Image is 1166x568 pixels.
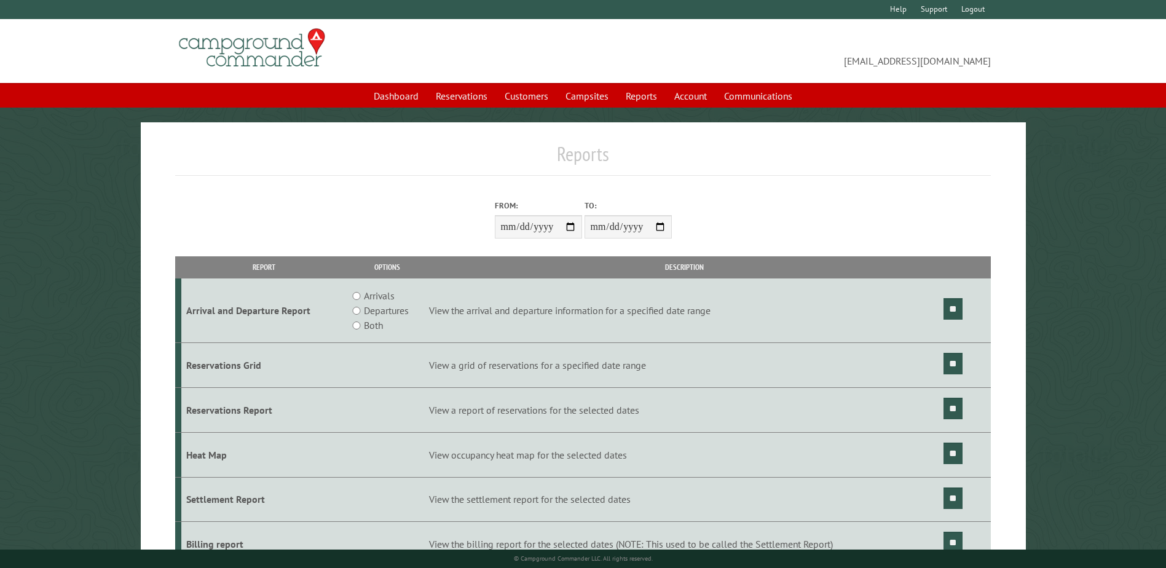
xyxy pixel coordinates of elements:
[175,24,329,72] img: Campground Commander
[366,84,426,108] a: Dashboard
[583,34,991,68] span: [EMAIL_ADDRESS][DOMAIN_NAME]
[618,84,664,108] a: Reports
[347,256,427,278] th: Options
[181,256,347,278] th: Report
[364,303,409,318] label: Departures
[175,142,990,176] h1: Reports
[428,84,495,108] a: Reservations
[181,343,347,388] td: Reservations Grid
[427,278,942,343] td: View the arrival and departure information for a specified date range
[181,432,347,477] td: Heat Map
[427,343,942,388] td: View a grid of reservations for a specified date range
[497,84,556,108] a: Customers
[181,522,347,567] td: Billing report
[181,387,347,432] td: Reservations Report
[364,318,383,333] label: Both
[427,432,942,477] td: View occupancy heat map for the selected dates
[558,84,616,108] a: Campsites
[717,84,800,108] a: Communications
[427,477,942,522] td: View the settlement report for the selected dates
[181,477,347,522] td: Settlement Report
[667,84,714,108] a: Account
[427,387,942,432] td: View a report of reservations for the selected dates
[427,256,942,278] th: Description
[585,200,672,211] label: To:
[514,554,653,562] small: © Campground Commander LLC. All rights reserved.
[181,278,347,343] td: Arrival and Departure Report
[495,200,582,211] label: From:
[427,522,942,567] td: View the billing report for the selected dates (NOTE: This used to be called the Settlement Report)
[364,288,395,303] label: Arrivals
